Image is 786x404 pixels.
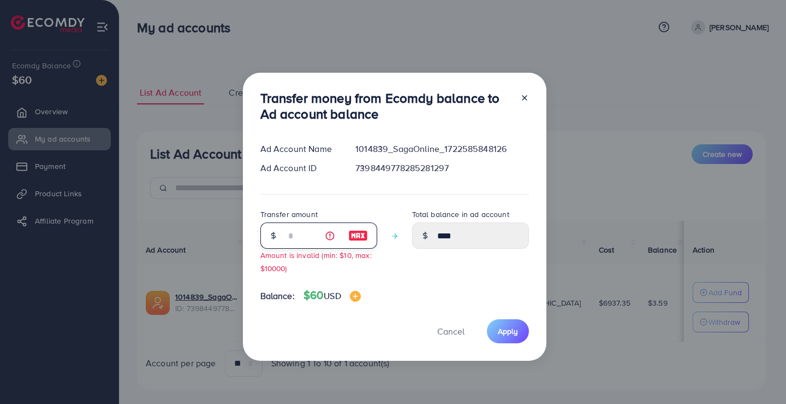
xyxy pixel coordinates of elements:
h3: Transfer money from Ecomdy balance to Ad account balance [260,90,511,122]
span: Cancel [437,325,465,337]
button: Apply [487,319,529,343]
small: Amount is invalid (min: $10, max: $10000) [260,250,372,273]
button: Cancel [424,319,478,343]
div: Ad Account Name [252,143,347,155]
span: Balance: [260,290,295,302]
img: image [350,291,361,302]
label: Total balance in ad account [412,209,509,220]
iframe: Chat [740,355,778,396]
h4: $60 [303,289,361,302]
img: image [348,229,368,242]
span: Apply [498,326,518,337]
span: USD [324,290,341,302]
div: 1014839_SagaOnline_1722585848126 [347,143,537,155]
label: Transfer amount [260,209,318,220]
div: Ad Account ID [252,162,347,174]
div: 7398449778285281297 [347,162,537,174]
